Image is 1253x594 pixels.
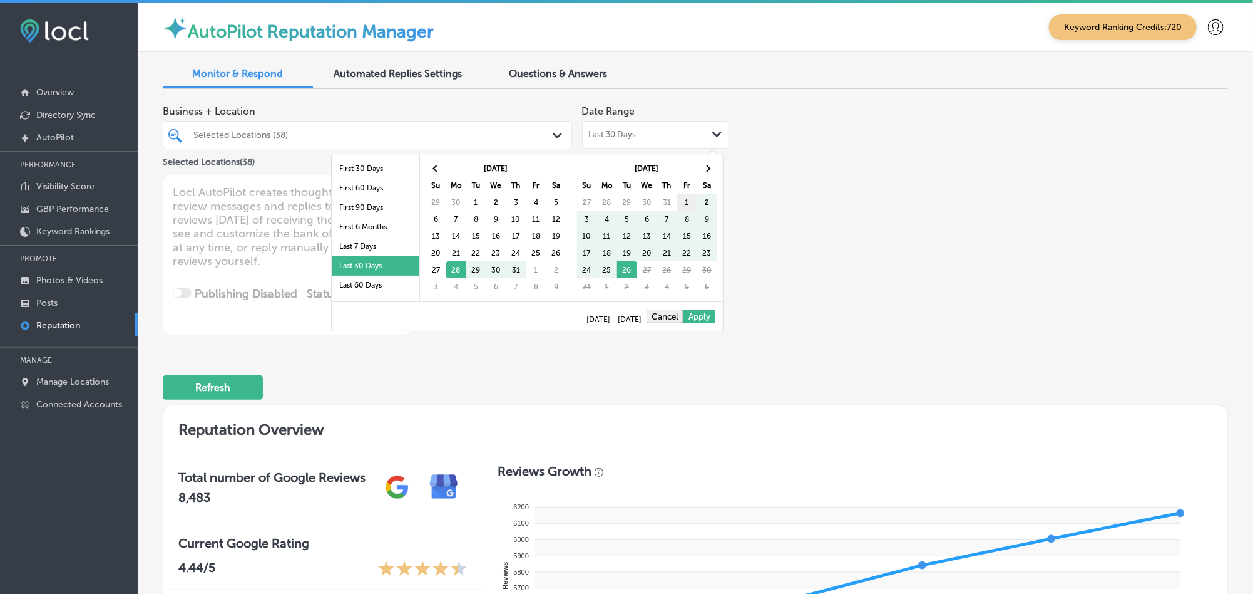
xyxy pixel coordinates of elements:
[546,278,566,295] td: 9
[597,261,617,278] td: 25
[637,177,657,194] th: We
[546,211,566,227] td: 12
[597,227,617,244] td: 11
[193,130,554,140] div: Selected Locations (38)
[677,211,697,227] td: 8
[657,177,677,194] th: Th
[506,244,526,261] td: 24
[577,244,597,261] td: 17
[526,261,546,278] td: 1
[426,278,446,295] td: 3
[334,68,463,80] span: Automated Replies Settings
[36,132,74,143] p: AutoPilot
[597,177,617,194] th: Mo
[446,160,546,177] th: [DATE]
[193,68,284,80] span: Monitor & Respond
[446,278,466,295] td: 4
[526,227,546,244] td: 18
[617,211,637,227] td: 5
[526,177,546,194] th: Fr
[597,211,617,227] td: 4
[446,211,466,227] td: 7
[506,278,526,295] td: 7
[466,261,486,278] td: 29
[36,181,95,192] p: Visibility Score
[36,87,74,98] p: Overview
[36,399,122,410] p: Connected Accounts
[178,470,366,485] h3: Total number of Google Reviews
[20,19,89,43] img: fda3e92497d09a02dc62c9cd864e3231.png
[332,295,419,315] li: Last 90 Days
[526,244,546,261] td: 25
[526,278,546,295] td: 8
[546,177,566,194] th: Sa
[697,278,717,295] td: 6
[697,211,717,227] td: 9
[421,464,468,511] img: e7ababfa220611ac49bdb491a11684a6.png
[657,227,677,244] td: 14
[637,244,657,261] td: 20
[36,320,80,331] p: Reputation
[36,377,109,387] p: Manage Locations
[332,198,419,217] li: First 90 Days
[501,562,509,590] text: Reviews
[637,227,657,244] td: 13
[426,211,446,227] td: 6
[513,568,528,576] tspan: 5800
[426,177,446,194] th: Su
[163,105,572,117] span: Business + Location
[466,211,486,227] td: 8
[332,179,419,198] li: First 60 Days
[597,244,617,261] td: 18
[546,244,566,261] td: 26
[577,194,597,211] td: 27
[332,159,419,179] li: First 30 Days
[466,194,486,211] td: 1
[546,194,566,211] td: 5
[332,256,419,276] li: Last 30 Days
[36,298,58,308] p: Posts
[637,211,657,227] td: 6
[647,310,683,323] button: Cancel
[466,177,486,194] th: Tu
[657,194,677,211] td: 31
[426,244,446,261] td: 20
[677,278,697,295] td: 5
[617,261,637,278] td: 26
[637,261,657,278] td: 27
[589,130,637,140] span: Last 30 Days
[446,227,466,244] td: 14
[506,261,526,278] td: 31
[446,261,466,278] td: 28
[597,160,697,177] th: [DATE]
[426,261,446,278] td: 27
[513,552,528,560] tspan: 5900
[683,310,715,323] button: Apply
[486,278,506,295] td: 6
[498,464,591,479] h3: Reviews Growth
[506,227,526,244] td: 17
[332,276,419,295] li: Last 60 Days
[697,261,717,278] td: 30
[697,244,717,261] td: 23
[486,211,506,227] td: 9
[446,177,466,194] th: Mo
[163,152,255,167] p: Selected Locations ( 38 )
[637,194,657,211] td: 30
[697,194,717,211] td: 2
[597,194,617,211] td: 28
[677,261,697,278] td: 29
[513,519,528,527] tspan: 6100
[597,278,617,295] td: 1
[513,585,528,592] tspan: 5700
[677,227,697,244] td: 15
[657,244,677,261] td: 21
[163,375,263,400] button: Refresh
[513,504,528,511] tspan: 6200
[466,278,486,295] td: 5
[486,261,506,278] td: 30
[506,211,526,227] td: 10
[188,21,434,42] label: AutoPilot Reputation Manager
[36,275,103,286] p: Photos & Videos
[617,227,637,244] td: 12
